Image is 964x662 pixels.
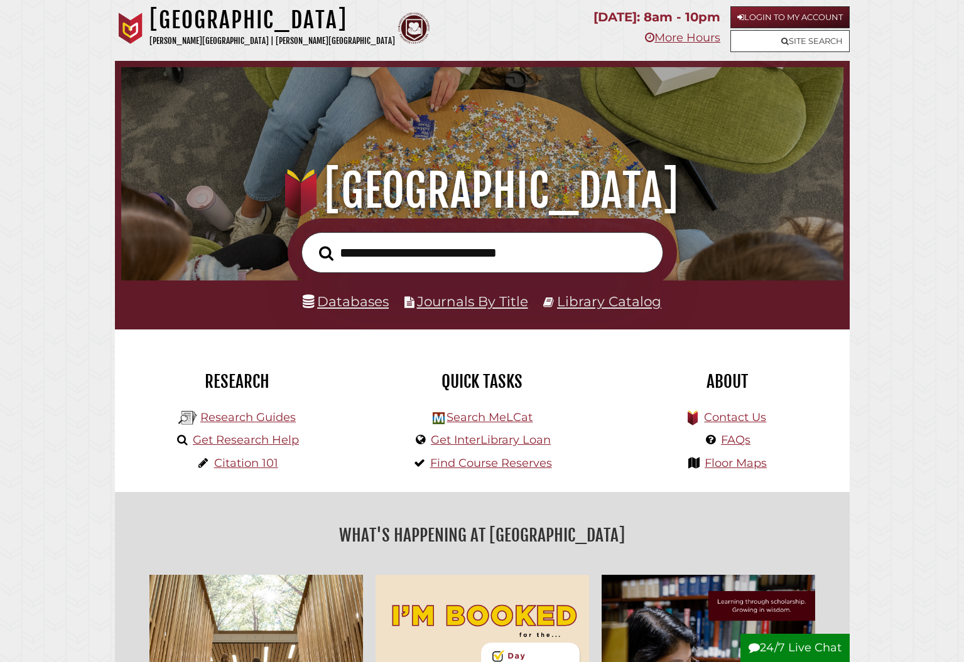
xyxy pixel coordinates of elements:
[433,412,445,424] img: Hekman Library Logo
[705,456,767,470] a: Floor Maps
[178,408,197,427] img: Hekman Library Logo
[447,410,533,424] a: Search MeLCat
[593,6,720,28] p: [DATE]: 8am - 10pm
[730,30,850,52] a: Site Search
[430,456,552,470] a: Find Course Reserves
[200,410,296,424] a: Research Guides
[557,293,661,309] a: Library Catalog
[369,371,595,392] h2: Quick Tasks
[645,31,720,45] a: More Hours
[313,242,340,264] button: Search
[319,246,333,262] i: Search
[124,371,350,392] h2: Research
[149,34,395,48] p: [PERSON_NAME][GEOGRAPHIC_DATA] | [PERSON_NAME][GEOGRAPHIC_DATA]
[614,371,840,392] h2: About
[721,433,750,447] a: FAQs
[193,433,299,447] a: Get Research Help
[398,13,430,44] img: Calvin Theological Seminary
[417,293,528,309] a: Journals By Title
[115,13,146,44] img: Calvin University
[149,6,395,34] h1: [GEOGRAPHIC_DATA]
[431,433,551,447] a: Get InterLibrary Loan
[124,521,840,550] h2: What's Happening at [GEOGRAPHIC_DATA]
[303,293,389,309] a: Databases
[704,410,766,424] a: Contact Us
[136,163,829,218] h1: [GEOGRAPHIC_DATA]
[730,6,850,28] a: Login to My Account
[214,456,278,470] a: Citation 101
